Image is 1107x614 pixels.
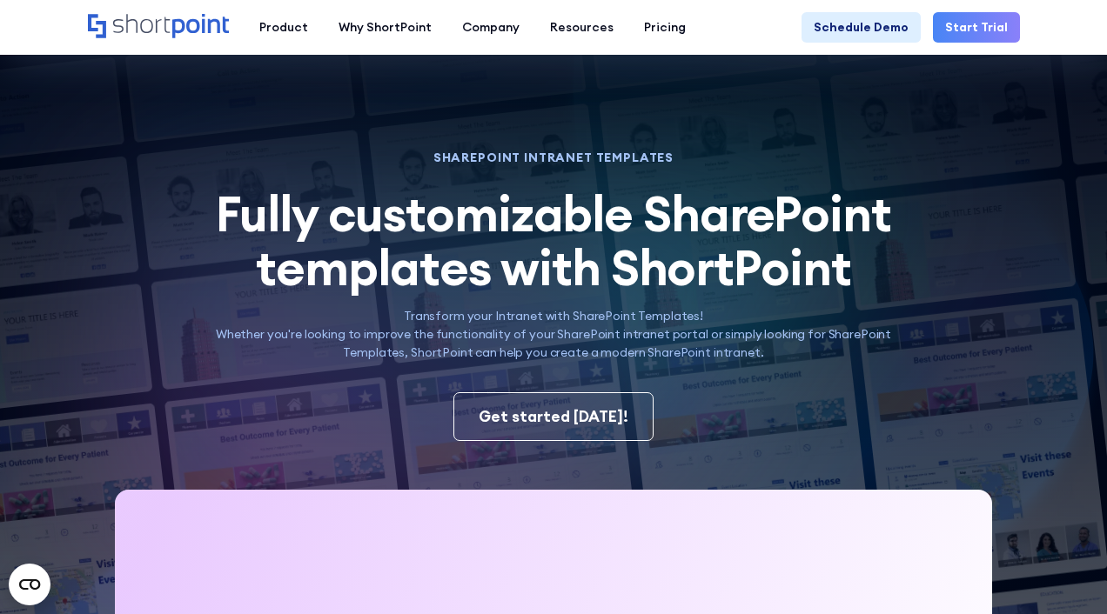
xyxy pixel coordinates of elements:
div: Product [259,18,308,37]
div: Why ShortPoint [339,18,432,37]
button: Open CMP widget [9,564,50,605]
div: Resources [550,18,614,37]
a: Home [88,14,230,40]
a: Company [447,12,535,43]
p: Transform your Intranet with SharePoint Templates! Whether you're looking to improve the function... [198,307,910,362]
a: Why ShortPoint [324,12,447,43]
iframe: Chat Widget [1020,531,1107,614]
div: チャットウィジェット [1020,531,1107,614]
a: Product [245,12,324,43]
span: Fully customizable SharePoint templates with ShortPoint [216,183,891,298]
div: Pricing [644,18,686,37]
div: Get started [DATE]! [479,405,628,428]
div: Company [462,18,520,37]
a: Schedule Demo [802,12,921,43]
a: Start Trial [933,12,1020,43]
a: Pricing [629,12,701,43]
a: Get started [DATE]! [453,392,654,441]
a: Resources [535,12,629,43]
h1: SHAREPOINT INTRANET TEMPLATES [198,152,910,163]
